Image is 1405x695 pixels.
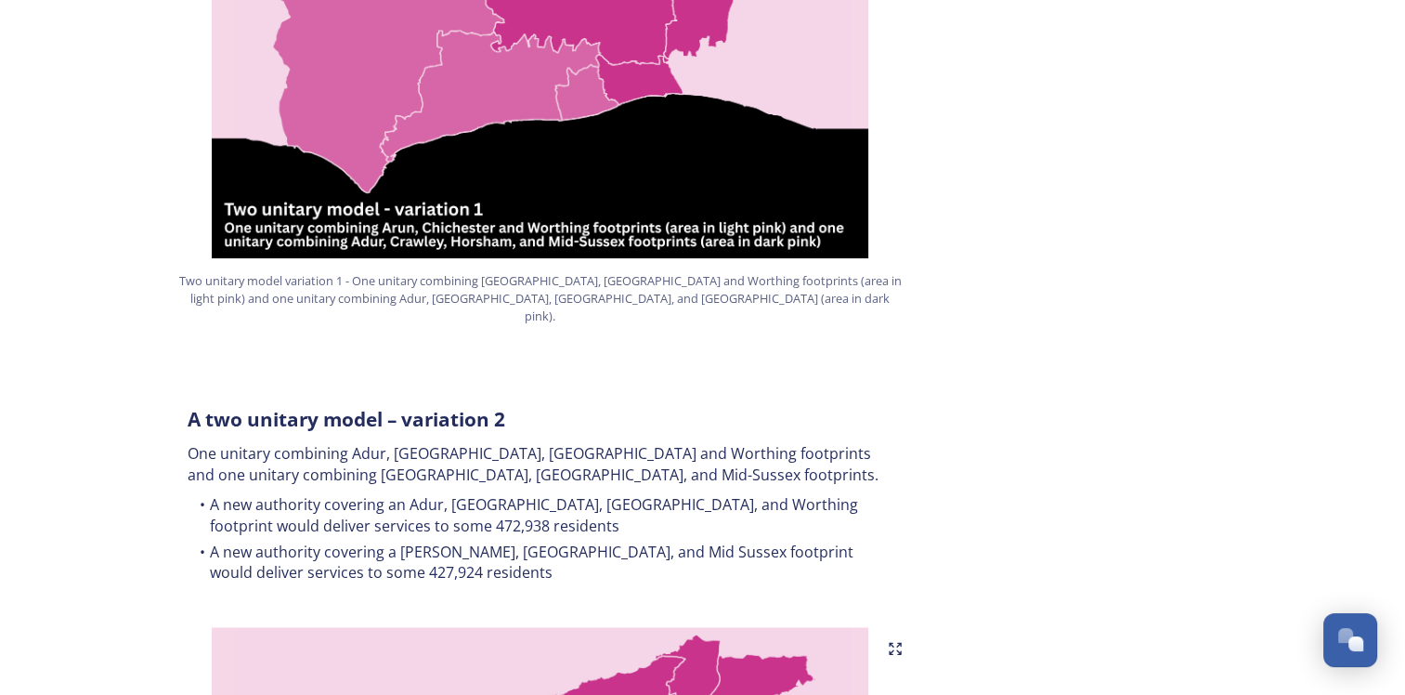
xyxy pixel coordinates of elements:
[178,272,903,326] span: Two unitary model variation 1 - One unitary combining [GEOGRAPHIC_DATA], [GEOGRAPHIC_DATA] and Wo...
[188,443,893,485] p: One unitary combining Adur, [GEOGRAPHIC_DATA], [GEOGRAPHIC_DATA] and Worthing footprints and one ...
[1323,613,1377,667] button: Open Chat
[188,542,893,584] li: A new authority covering a [PERSON_NAME], [GEOGRAPHIC_DATA], and Mid Sussex footprint would deliv...
[188,406,505,432] strong: A two unitary model – variation 2
[188,494,893,536] li: A new authority covering an Adur, [GEOGRAPHIC_DATA], [GEOGRAPHIC_DATA], and Worthing footprint wo...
